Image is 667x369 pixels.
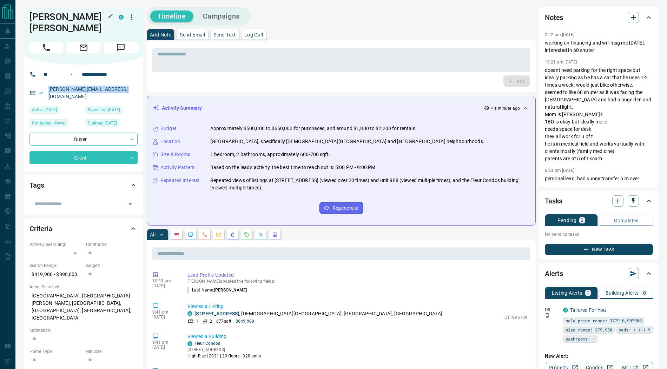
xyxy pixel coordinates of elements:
[272,232,278,237] svg: Agent Actions
[545,12,563,23] h2: Notes
[29,133,138,146] div: Buyer
[213,32,236,37] p: Send Text
[210,318,212,324] p: 2
[545,353,653,360] p: New Alert:
[150,232,156,237] p: All
[545,32,575,37] p: 2:22 pm [DATE]
[88,120,117,127] span: Claimed [DATE]
[152,283,177,288] p: [DATE]
[643,290,646,295] p: 0
[194,341,220,346] a: Fleur Condos
[236,318,254,324] p: $649,900
[180,32,205,37] p: Send Email
[619,326,651,333] span: beds: 1.1-1.9
[187,279,527,284] p: [PERSON_NAME] updated the following fields:
[545,307,559,313] p: Off
[29,151,138,164] div: Client
[552,290,582,295] p: Listing Alerts
[210,151,330,158] p: 1 bedroom, 2 bathrooms, approximately 600-700 sqft.
[210,138,484,145] p: [GEOGRAPHIC_DATA], specifically [DEMOGRAPHIC_DATA][GEOGRAPHIC_DATA] and [GEOGRAPHIC_DATA] neighbo...
[545,265,653,282] div: Alerts
[67,42,100,53] span: Email
[29,290,138,324] p: [GEOGRAPHIC_DATA], [GEOGRAPHIC_DATA][PERSON_NAME], [GEOGRAPHIC_DATA], [GEOGRAPHIC_DATA], [GEOGRAP...
[563,308,568,313] div: condos.ca
[187,333,527,340] p: Viewed a Building
[545,67,653,162] p: doesnt need parking for the right space but ideally parking as he has a car that he uses 1-2 time...
[29,262,82,269] p: Search Range:
[85,106,138,116] div: Wed Apr 19 2023
[160,125,177,132] p: Budget
[545,60,577,65] p: 10:21 am [DATE]
[152,315,177,320] p: [DATE]
[150,32,171,37] p: Add Note
[29,11,108,34] h1: [PERSON_NAME] [PERSON_NAME]
[187,287,247,293] p: Last Name :
[194,310,442,317] p: , [DEMOGRAPHIC_DATA][GEOGRAPHIC_DATA], [GEOGRAPHIC_DATA], [GEOGRAPHIC_DATA]
[162,105,202,112] p: Activity Summary
[119,15,124,20] div: condos.ca
[545,268,563,279] h2: Alerts
[160,151,191,158] p: Size & Rooms
[29,348,82,355] p: Home Type:
[29,220,138,237] div: Criteria
[244,32,263,37] p: Log Call
[258,232,264,237] svg: Opportunities
[32,106,57,113] span: Active [DATE]
[88,106,120,113] span: Signed up [DATE]
[566,335,595,342] span: bathrooms: 1
[29,177,138,194] div: Tags
[545,195,562,207] h2: Tasks
[545,229,653,240] p: No pending tasks
[125,199,135,209] button: Open
[587,290,589,295] p: 1
[187,303,527,310] p: Viewed a Listing
[187,341,192,346] div: condos.ca
[606,290,639,295] p: Building Alerts
[545,175,653,182] p: personal lead. had sunny transfer him over
[504,314,527,321] p: C11995739
[230,232,236,237] svg: Listing Alerts
[557,218,576,223] p: Pending
[545,193,653,209] div: Tasks
[152,279,177,283] p: 10:33 am
[29,269,82,280] p: $419,900 - $898,000
[194,311,239,316] a: [STREET_ADDRESS]
[150,11,193,22] button: Timeline
[244,232,250,237] svg: Requests
[174,232,179,237] svg: Notes
[545,9,653,26] div: Notes
[29,106,82,116] div: Wed Sep 10 2025
[614,218,639,223] p: Completed
[216,318,231,324] p: 677 sqft
[216,232,222,237] svg: Emails
[545,168,575,173] p: 6:23 pm [DATE]
[67,70,76,79] button: Open
[153,102,530,115] div: Activity Summary< a minute ago
[160,164,195,171] p: Activity Pattern
[29,42,63,53] span: Call
[545,313,550,318] svg: Push Notification Only
[545,39,653,54] p: working on financing and will msg me [DATE]. interested in 60 shuter
[85,348,138,355] p: Min Size:
[85,119,138,129] div: Wed Aug 13 2025
[48,86,128,99] a: [PERSON_NAME][EMAIL_ADDRESS][DOMAIN_NAME]
[104,42,138,53] span: Message
[202,232,207,237] svg: Calls
[160,177,200,184] p: Repeated Interest
[545,244,653,255] button: New Task
[29,241,82,248] p: Actively Searching:
[319,202,363,214] button: Regenerate
[491,105,520,112] p: < a minute ago
[581,218,583,223] p: 0
[152,345,177,350] p: [DATE]
[152,310,177,315] p: 9:41 pm
[196,318,198,324] p: 1
[570,307,606,313] a: Tailored For You
[29,180,44,191] h2: Tags
[187,311,192,316] div: condos.ca
[187,353,261,359] p: High-Rise | 2021 | 29 floors | 320 units
[210,125,417,132] p: Approximately $500,000 to $650,000 for purchases, and around $1,800 to $2,200 for rentals.
[29,284,138,290] p: Areas Searched:
[210,177,530,192] p: Repeated views of listings at [STREET_ADDRESS] (viewed over 20 times) and unit 908 (viewed multip...
[29,327,138,334] p: Motivation:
